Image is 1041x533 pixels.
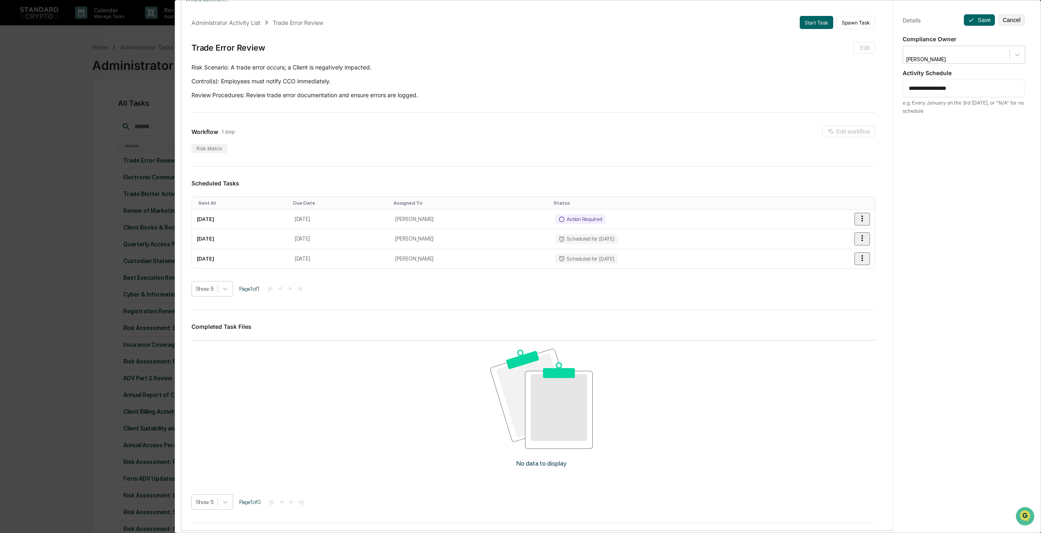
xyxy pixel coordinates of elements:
div: 🖐️ [8,104,15,110]
td: [PERSON_NAME] [390,249,550,268]
h3: Completed Task Files [191,323,875,330]
button: Save [964,14,995,26]
td: [DATE] [290,229,391,249]
button: < [278,499,286,506]
button: |< [266,285,275,292]
img: 1746055101610-c473b297-6a78-478c-a979-82029cc54cd1 [8,62,23,77]
a: 🔎Data Lookup [5,115,55,130]
button: Cancel [998,14,1025,26]
button: >| [296,499,306,506]
p: Review Procedures: Review trade error documentation and ensure errors are logged. [191,91,875,99]
p: No data to display [516,459,567,467]
div: e.g. Every January on the 3rd [DATE], or "N/A" for no schedule [903,99,1025,115]
div: Toggle SortBy [554,200,787,206]
div: Toggle SortBy [293,200,387,206]
button: Spawn Task [836,16,875,29]
img: No data [490,349,593,449]
div: Scheduled for [DATE] [555,234,617,244]
button: > [287,499,295,506]
p: Compliance Owner [903,36,1025,42]
div: Action Required [555,214,605,224]
td: [DATE] [290,210,391,229]
div: 🗄️ [59,104,66,110]
div: 🔎 [8,119,15,126]
a: Powered byPylon [58,138,99,145]
td: [DATE] [290,249,391,268]
div: Trade Error Review [273,19,323,26]
button: Start new chat [139,65,149,75]
td: [DATE] [192,249,290,268]
td: [DATE] [192,210,290,229]
div: We're available if you need us! [28,71,103,77]
div: Start new chat [28,62,134,71]
p: Risk Scenario: A trade error occurs; a Client is negatively impacted. [191,63,875,71]
div: [PERSON_NAME] [906,56,976,62]
td: [DATE] [192,229,290,249]
button: Edit workflow [822,126,875,137]
div: Scheduled for [DATE] [555,254,617,263]
div: Details [903,17,921,24]
div: Toggle SortBy [198,200,287,206]
span: Pylon [81,138,99,145]
td: [PERSON_NAME] [390,229,550,249]
span: 1 step [222,129,235,135]
span: Preclearance [16,103,53,111]
div: Toggle SortBy [394,200,547,206]
span: Page 1 of 0 [239,499,261,505]
div: Trade Error Review [191,43,265,53]
p: How can we help? [8,17,149,30]
span: Data Lookup [16,118,51,127]
p: Control(s): Employees must notify CCO immediately. [191,77,875,85]
td: [PERSON_NAME] [390,210,550,229]
span: Attestations [67,103,101,111]
button: Start Task [800,16,833,29]
button: >| [295,285,305,292]
button: |< [267,499,276,506]
button: Edit [853,42,875,54]
a: 🗄️Attestations [56,100,105,114]
div: Risk Matrix [191,144,227,153]
span: Workflow [191,128,218,135]
h3: Scheduled Tasks [191,180,875,187]
a: 🖐️Preclearance [5,100,56,114]
iframe: Open customer support [1015,506,1037,528]
button: < [276,285,285,292]
span: Page 1 of 1 [239,285,260,292]
button: > [286,285,294,292]
p: Activity Schedule [903,69,1025,76]
div: Administrator Activity List [191,19,260,26]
